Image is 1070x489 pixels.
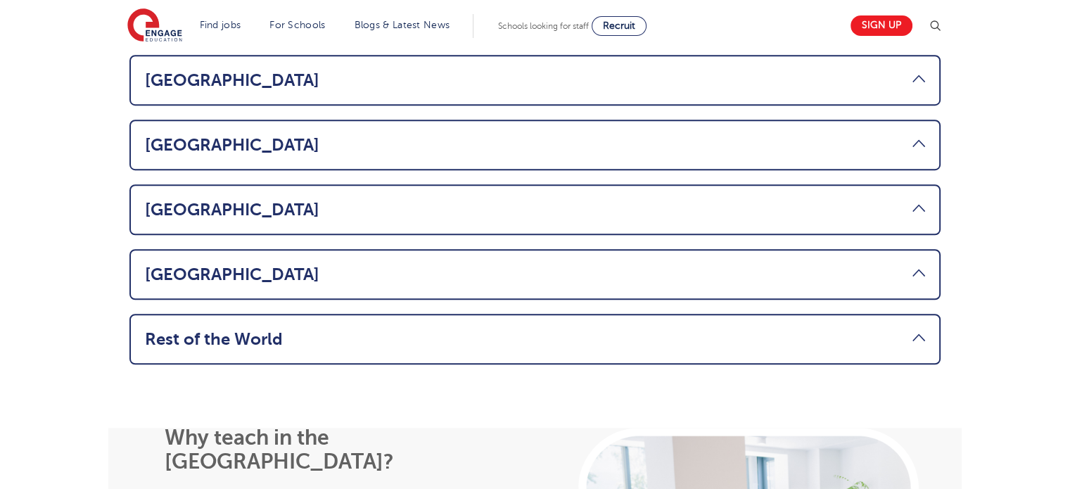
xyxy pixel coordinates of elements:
h2: Why teach in the [GEOGRAPHIC_DATA]? [165,426,478,474]
a: For Schools [269,20,325,30]
a: [GEOGRAPHIC_DATA] [145,200,925,220]
span: Schools looking for staff [498,21,589,31]
a: Rest of the World [145,329,925,349]
a: [GEOGRAPHIC_DATA] [145,70,925,90]
a: [GEOGRAPHIC_DATA] [145,265,925,284]
a: [GEOGRAPHIC_DATA] [145,135,925,155]
a: Recruit [592,16,647,36]
a: Sign up [851,15,912,36]
span: Recruit [603,20,635,31]
a: Blogs & Latest News [355,20,450,30]
a: Find jobs [200,20,241,30]
img: Engage Education [127,8,182,44]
